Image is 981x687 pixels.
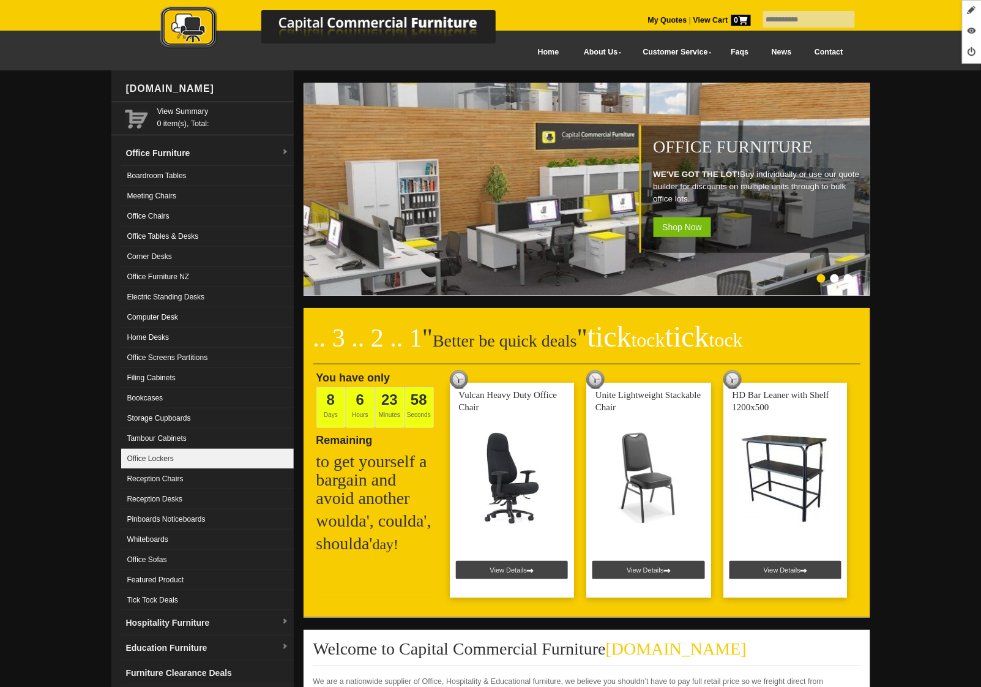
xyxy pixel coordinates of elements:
a: Office Furnituredropdown [121,141,294,166]
li: Page dot 1 [817,274,826,283]
a: Reception Desks [121,489,294,509]
a: Bookcases [121,388,294,408]
a: Faqs [720,39,761,66]
a: Storage Cupboards [121,408,294,429]
a: Corner Desks [121,247,294,267]
img: dropdown [282,644,289,651]
a: Reception Chairs [121,469,294,489]
a: Contact [803,39,854,66]
h2: Better be quick deals [313,328,860,364]
span: Seconds [405,387,434,428]
a: Pinboards Noticeboards [121,509,294,530]
a: Education Furnituredropdown [121,636,294,661]
img: tick tock deal clock [586,370,605,389]
a: Meeting Chairs [121,186,294,206]
a: Office Furniture WE'VE GOT THE LOT!Buy individually or use our quote builder for discounts on mul... [304,289,873,298]
span: 0 item(s), Total: [157,105,289,128]
a: Whiteboards [121,530,294,550]
a: Office Chairs [121,206,294,227]
span: 0 [731,15,751,26]
span: Shop Now [654,217,712,237]
li: Page dot 3 [844,274,852,283]
img: dropdown [282,618,289,626]
h2: woulda', coulda', [316,512,439,530]
span: [DOMAIN_NAME] [606,639,747,658]
a: Tambour Cabinets [121,429,294,449]
a: About Us [570,39,629,66]
span: Minutes [375,387,405,428]
a: News [760,39,803,66]
span: Days [316,387,346,428]
p: Buy individually or use our quote builder for discounts on multiple units through to bulk office ... [654,168,864,205]
span: 6 [356,391,364,408]
span: day! [373,536,399,552]
span: 23 [381,391,398,408]
a: Office Lockers [121,449,294,469]
h2: to get yourself a bargain and avoid another [316,452,439,508]
a: Boardroom Tables [121,166,294,186]
a: View Summary [157,105,289,118]
a: Office Furniture NZ [121,267,294,287]
a: Computer Desk [121,307,294,328]
a: My Quotes [648,16,687,24]
a: Office Sofas [121,550,294,570]
a: Office Screens Partitions [121,348,294,368]
img: Office Furniture [304,83,873,296]
img: dropdown [282,149,289,156]
span: 58 [411,391,427,408]
strong: WE'VE GOT THE LOT! [654,170,740,179]
span: " [577,324,743,352]
span: tock [709,329,743,351]
span: 8 [327,391,335,408]
span: tock [632,329,665,351]
a: Customer Service [629,39,719,66]
span: tick tick [587,320,743,353]
li: Page dot 2 [830,274,839,283]
a: Hospitality Furnituredropdown [121,610,294,636]
span: Remaining [316,429,373,446]
h1: Office Furniture [654,138,864,156]
img: Capital Commercial Furniture Logo [127,6,555,51]
span: " [422,324,433,352]
h2: Welcome to Capital Commercial Furniture [313,640,860,666]
div: [DOMAIN_NAME] [121,70,294,107]
h2: shoulda' [316,535,439,554]
a: Featured Product [121,570,294,590]
a: Office Tables & Desks [121,227,294,247]
a: View Cart0 [691,16,750,24]
span: Hours [346,387,375,428]
a: Tick Tock Deals [121,590,294,610]
img: tick tock deal clock [723,370,742,389]
span: You have only [316,372,390,384]
a: Filing Cabinets [121,368,294,388]
a: Home Desks [121,328,294,348]
a: Furniture Clearance Deals [121,661,294,686]
a: Electric Standing Desks [121,287,294,307]
strong: View Cart [693,16,751,24]
a: Capital Commercial Furniture Logo [127,6,555,54]
img: tick tock deal clock [450,370,468,389]
span: .. 3 .. 2 .. 1 [313,324,423,352]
